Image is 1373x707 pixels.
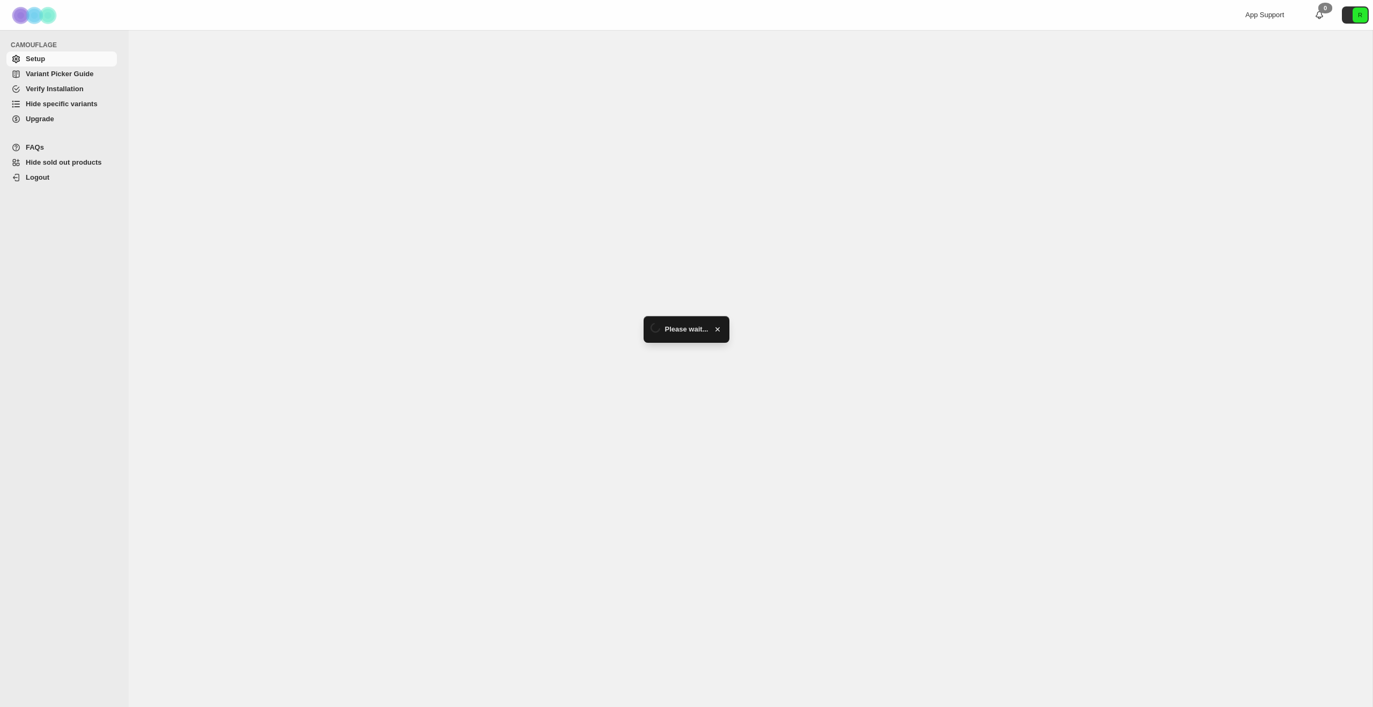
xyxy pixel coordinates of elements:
span: App Support [1245,11,1284,19]
span: Hide specific variants [26,100,98,108]
a: Logout [6,170,117,185]
span: FAQs [26,143,44,151]
span: CAMOUFLAGE [11,41,121,49]
a: Variant Picker Guide [6,67,117,82]
span: Setup [26,55,45,63]
button: Avatar with initials R [1342,6,1369,24]
span: Please wait... [665,324,708,335]
text: R [1358,12,1362,18]
a: Setup [6,51,117,67]
span: Variant Picker Guide [26,70,93,78]
span: Upgrade [26,115,54,123]
img: Camouflage [9,1,62,30]
a: 0 [1314,10,1325,20]
a: Upgrade [6,112,117,127]
span: Hide sold out products [26,158,102,166]
a: Hide sold out products [6,155,117,170]
span: Avatar with initials R [1353,8,1368,23]
a: FAQs [6,140,117,155]
span: Verify Installation [26,85,84,93]
a: Verify Installation [6,82,117,97]
span: Logout [26,173,49,181]
a: Hide specific variants [6,97,117,112]
div: 0 [1318,3,1332,13]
